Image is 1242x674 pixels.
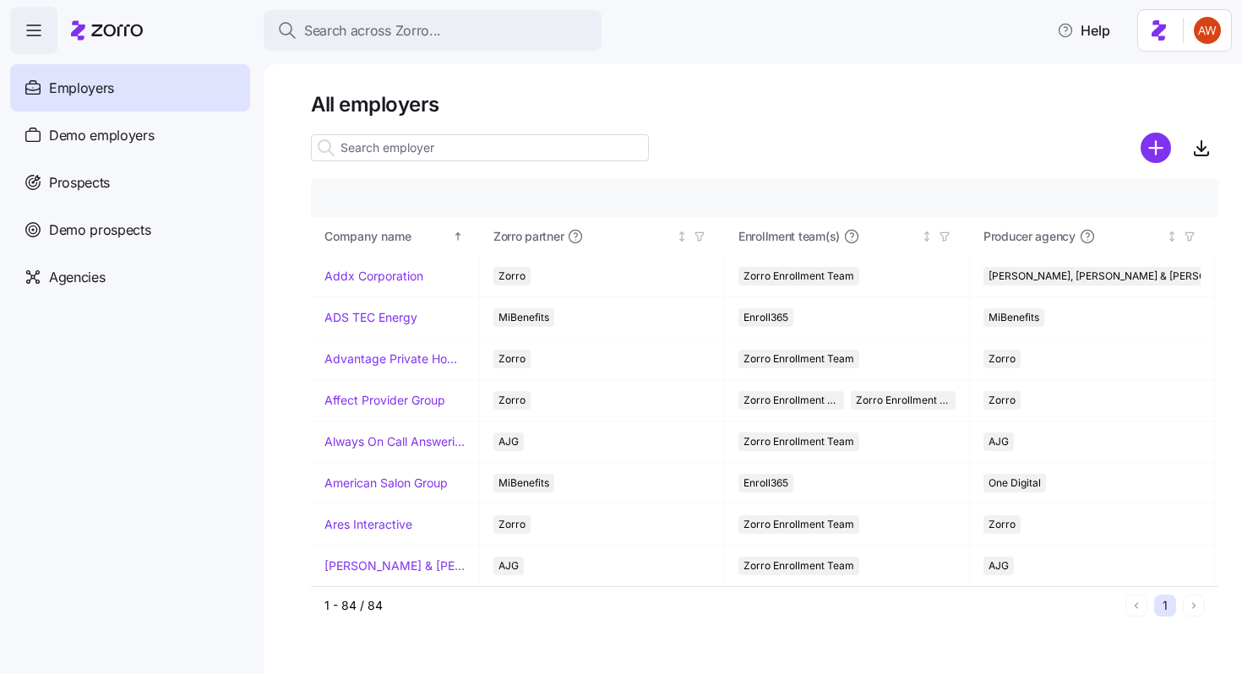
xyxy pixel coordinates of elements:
[324,351,466,367] a: Advantage Private Home Care
[983,228,1076,245] span: Producer agency
[498,267,526,285] span: Zorro
[324,309,417,326] a: ADS TEC Energy
[989,557,1009,575] span: AJG
[989,350,1016,368] span: Zorro
[744,391,839,410] span: Zorro Enrollment Team
[49,172,110,193] span: Prospects
[264,10,602,51] button: Search across Zorro...
[49,220,151,241] span: Demo prospects
[1125,595,1147,617] button: Previous page
[921,231,933,242] div: Not sorted
[324,557,466,574] a: [PERSON_NAME] & [PERSON_NAME]'s
[744,308,788,327] span: Enroll365
[10,253,250,301] a: Agencies
[324,268,423,285] a: Addx Corporation
[989,391,1016,410] span: Zorro
[498,474,549,492] span: MiBenefits
[1141,133,1171,163] svg: add icon
[498,308,549,327] span: MiBenefits
[324,516,412,533] a: Ares Interactive
[324,433,466,450] a: Always On Call Answering Service
[452,231,464,242] div: Sorted ascending
[744,515,854,534] span: Zorro Enrollment Team
[989,432,1009,451] span: AJG
[498,432,519,451] span: AJG
[498,557,519,575] span: AJG
[856,391,951,410] span: Zorro Enrollment Experts
[744,474,788,492] span: Enroll365
[738,228,840,245] span: Enrollment team(s)
[1194,17,1221,44] img: 3c671664b44671044fa8929adf5007c6
[498,350,526,368] span: Zorro
[1166,231,1178,242] div: Not sorted
[324,597,1119,614] div: 1 - 84 / 84
[311,134,649,161] input: Search employer
[10,206,250,253] a: Demo prospects
[324,392,445,409] a: Affect Provider Group
[324,475,448,492] a: American Salon Group
[304,20,441,41] span: Search across Zorro...
[1183,595,1205,617] button: Next page
[10,159,250,206] a: Prospects
[1043,14,1124,47] button: Help
[744,267,854,285] span: Zorro Enrollment Team
[10,64,250,111] a: Employers
[1154,595,1176,617] button: 1
[311,217,480,256] th: Company nameSorted ascending
[49,267,105,288] span: Agencies
[498,515,526,534] span: Zorro
[480,217,725,256] th: Zorro partnerNot sorted
[49,125,155,146] span: Demo employers
[989,308,1039,327] span: MiBenefits
[324,227,449,246] div: Company name
[1057,20,1110,41] span: Help
[744,350,854,368] span: Zorro Enrollment Team
[311,91,1218,117] h1: All employers
[10,111,250,159] a: Demo employers
[498,391,526,410] span: Zorro
[725,217,970,256] th: Enrollment team(s)Not sorted
[49,78,114,99] span: Employers
[989,474,1041,492] span: One Digital
[676,231,688,242] div: Not sorted
[493,228,564,245] span: Zorro partner
[744,432,854,451] span: Zorro Enrollment Team
[744,557,854,575] span: Zorro Enrollment Team
[970,217,1215,256] th: Producer agencyNot sorted
[989,515,1016,534] span: Zorro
